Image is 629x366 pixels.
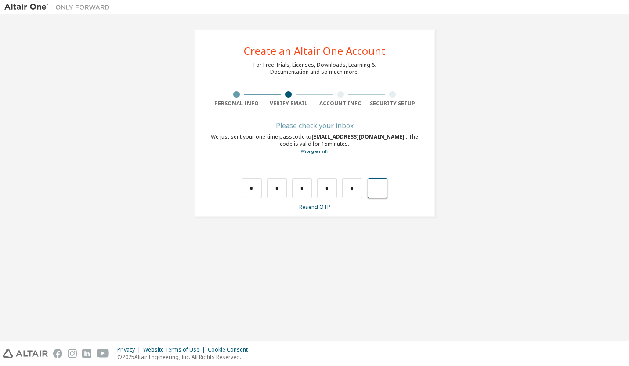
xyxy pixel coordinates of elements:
[263,100,315,107] div: Verify Email
[314,100,367,107] div: Account Info
[299,203,330,211] a: Resend OTP
[210,123,419,128] div: Please check your inbox
[4,3,114,11] img: Altair One
[244,46,386,56] div: Create an Altair One Account
[117,346,143,353] div: Privacy
[210,133,419,155] div: We just sent your one-time passcode to . The code is valid for 15 minutes.
[210,100,263,107] div: Personal Info
[253,61,376,75] div: For Free Trials, Licenses, Downloads, Learning & Documentation and so much more.
[208,346,253,353] div: Cookie Consent
[53,349,62,358] img: facebook.svg
[143,346,208,353] div: Website Terms of Use
[311,133,406,140] span: [EMAIL_ADDRESS][DOMAIN_NAME]
[301,148,328,154] a: Go back to the registration form
[68,349,77,358] img: instagram.svg
[97,349,109,358] img: youtube.svg
[367,100,419,107] div: Security Setup
[117,353,253,361] p: © 2025 Altair Engineering, Inc. All Rights Reserved.
[82,349,91,358] img: linkedin.svg
[3,349,48,358] img: altair_logo.svg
